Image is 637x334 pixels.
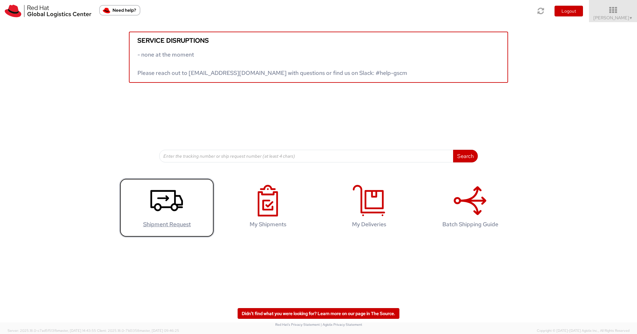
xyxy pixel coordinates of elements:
[99,5,140,15] button: Need help?
[537,328,629,333] span: Copyright © [DATE]-[DATE] Agistix Inc., All Rights Reserved
[321,322,362,327] a: | Agistix Privacy Statement
[555,6,583,16] button: Logout
[139,328,179,333] span: master, [DATE] 09:46:25
[423,178,518,237] a: Batch Shipping Guide
[129,32,508,83] a: Service disruptions - none at the moment Please reach out to [EMAIL_ADDRESS][DOMAIN_NAME] with qu...
[429,221,511,228] h4: Batch Shipping Guide
[328,221,410,228] h4: My Deliveries
[159,150,453,162] input: Enter the tracking number or ship request number (at least 4 chars)
[322,178,416,237] a: My Deliveries
[5,5,91,17] img: rh-logistics-00dfa346123c4ec078e1.svg
[275,322,320,327] a: Red Hat's Privacy Statement
[8,328,96,333] span: Server: 2025.18.0-c7ad5f513fb
[58,328,96,333] span: master, [DATE] 14:43:55
[126,221,208,228] h4: Shipment Request
[137,37,500,44] h5: Service disruptions
[227,221,309,228] h4: My Shipments
[593,15,633,21] span: [PERSON_NAME]
[137,51,407,76] span: - none at the moment Please reach out to [EMAIL_ADDRESS][DOMAIN_NAME] with questions or find us o...
[221,178,315,237] a: My Shipments
[97,328,179,333] span: Client: 2025.18.0-71d3358
[453,150,478,162] button: Search
[238,308,399,319] a: Didn't find what you were looking for? Learn more on our page in The Source.
[119,178,214,237] a: Shipment Request
[629,15,633,21] span: ▼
